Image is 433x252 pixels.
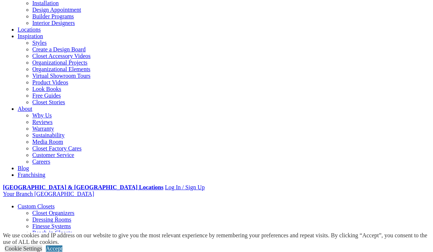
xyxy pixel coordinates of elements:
a: Dressing Rooms [32,216,71,223]
a: Closet Factory Cares [32,145,81,151]
a: Free Guides [32,92,61,99]
a: Accept [46,245,62,252]
a: Locations [18,26,41,33]
a: Franchising [18,172,46,178]
a: Inspiration [18,33,43,39]
a: Log In / Sign Up [165,184,204,190]
a: Why Us [32,112,52,118]
a: Product Videos [32,79,68,85]
span: Your Branch [3,191,33,197]
a: Closet Organizers [32,210,74,216]
span: [GEOGRAPHIC_DATA] [34,191,94,197]
a: Look Books [32,86,61,92]
a: Design Appointment [32,7,81,13]
a: Interior Designers [32,20,75,26]
a: Builder Programs [32,13,74,19]
a: Create a Design Board [32,46,85,52]
a: Styles [32,40,47,46]
a: Customer Service [32,152,74,158]
div: We use cookies and IP address on our website to give you the most relevant experience by remember... [3,232,433,245]
a: Custom Closets [18,203,55,209]
a: Cookie Settings [5,245,42,252]
a: Reach-in Closets [32,230,72,236]
a: Blog [18,165,29,171]
a: Your Branch [GEOGRAPHIC_DATA] [3,191,94,197]
a: Careers [32,158,50,165]
a: Media Room [32,139,63,145]
a: Organizational Elements [32,66,90,72]
a: [GEOGRAPHIC_DATA] & [GEOGRAPHIC_DATA] Locations [3,184,163,190]
a: Virtual Showroom Tours [32,73,91,79]
a: About [18,106,32,112]
a: Reviews [32,119,52,125]
a: Closet Accessory Videos [32,53,91,59]
a: Organizational Projects [32,59,87,66]
a: Finesse Systems [32,223,71,229]
a: Sustainability [32,132,65,138]
a: Warranty [32,125,54,132]
a: Closet Stories [32,99,65,105]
